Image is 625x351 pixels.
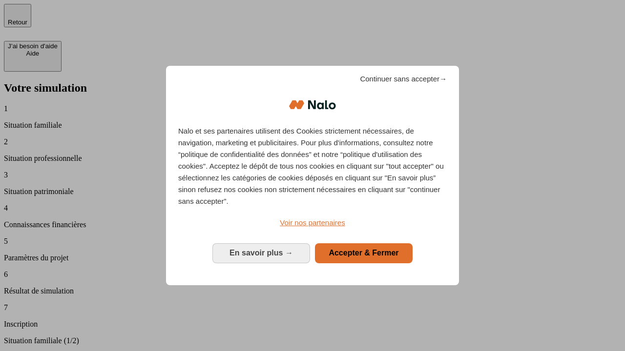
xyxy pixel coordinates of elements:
span: Voir nos partenaires [280,218,345,227]
button: Accepter & Fermer: Accepter notre traitement des données et fermer [315,243,413,263]
span: Continuer sans accepter→ [360,73,447,85]
div: Bienvenue chez Nalo Gestion du consentement [166,66,459,285]
img: Logo [289,90,336,119]
span: En savoir plus → [229,249,293,257]
button: En savoir plus: Configurer vos consentements [212,243,310,263]
a: Voir nos partenaires [178,217,447,229]
span: Accepter & Fermer [329,249,398,257]
p: Nalo et ses partenaires utilisent des Cookies strictement nécessaires, de navigation, marketing e... [178,125,447,207]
